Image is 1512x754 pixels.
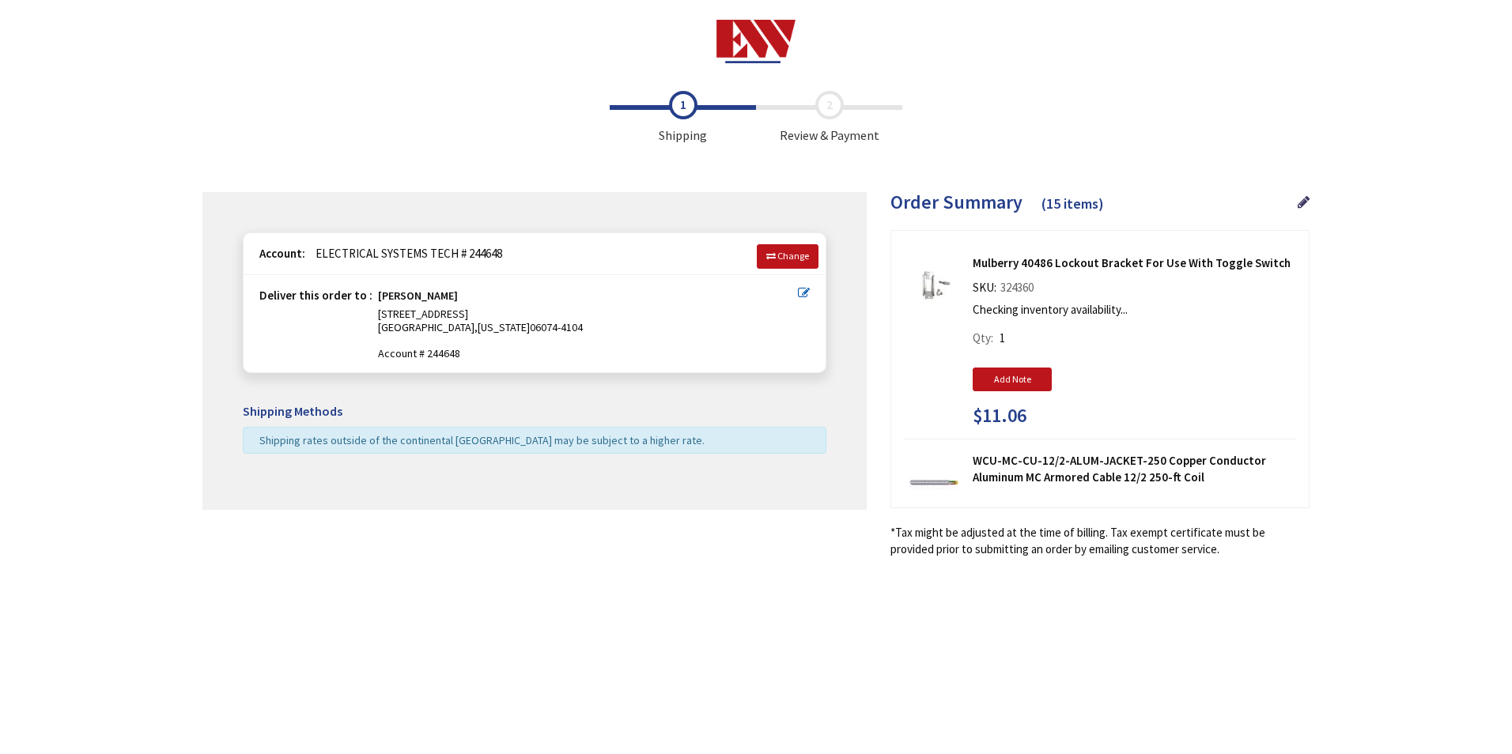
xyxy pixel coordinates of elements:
strong: Mulberry 40486 Lockout Bracket For Use With Toggle Switch [973,254,1297,271]
span: [US_STATE] [478,320,530,334]
h5: Shipping Methods [243,405,826,419]
strong: Deliver this order to : [259,288,372,303]
span: 06074-4104 [530,320,583,334]
span: Qty [973,330,991,345]
img: Electrical Wholesalers, Inc. [716,20,796,63]
span: 1 [1000,330,1005,345]
strong: [PERSON_NAME] [378,289,458,307]
span: (15 items) [1041,194,1104,213]
span: [GEOGRAPHIC_DATA], [378,320,478,334]
span: Order Summary [890,190,1022,214]
div: SKU: [973,493,1032,515]
: *Tax might be adjusted at the time of billing. Tax exempt certificate must be provided prior to s... [890,524,1310,558]
p: Checking inventory availability... [973,301,1289,318]
strong: Account: [259,246,305,261]
div: SKU: [973,279,1038,301]
img: Mulberry 40486 Lockout Bracket For Use With Toggle Switch [909,261,958,310]
span: Shipping rates outside of the continental [GEOGRAPHIC_DATA] may be subject to a higher rate. [259,433,705,447]
a: Change [757,244,818,268]
span: [STREET_ADDRESS] [378,307,468,321]
span: Change [777,250,809,262]
img: WCU-MC-CU-12/2-ALUM-JACKET-250 Copper Conductor Aluminum MC Armored Cable 12/2 250-ft Coil [909,458,958,507]
span: Account # 244648 [378,347,798,360]
span: Shipping [610,91,756,145]
span: Review & Payment [756,91,902,145]
strong: WCU-MC-CU-12/2-ALUM-JACKET-250 Copper Conductor Aluminum MC Armored Cable 12/2 250-ft Coil [973,452,1297,486]
span: $11.06 [973,405,1026,426]
span: ELECTRICAL SYSTEMS TECH # 244648 [308,246,502,261]
span: 11193 [996,494,1032,509]
span: 324360 [996,280,1038,295]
